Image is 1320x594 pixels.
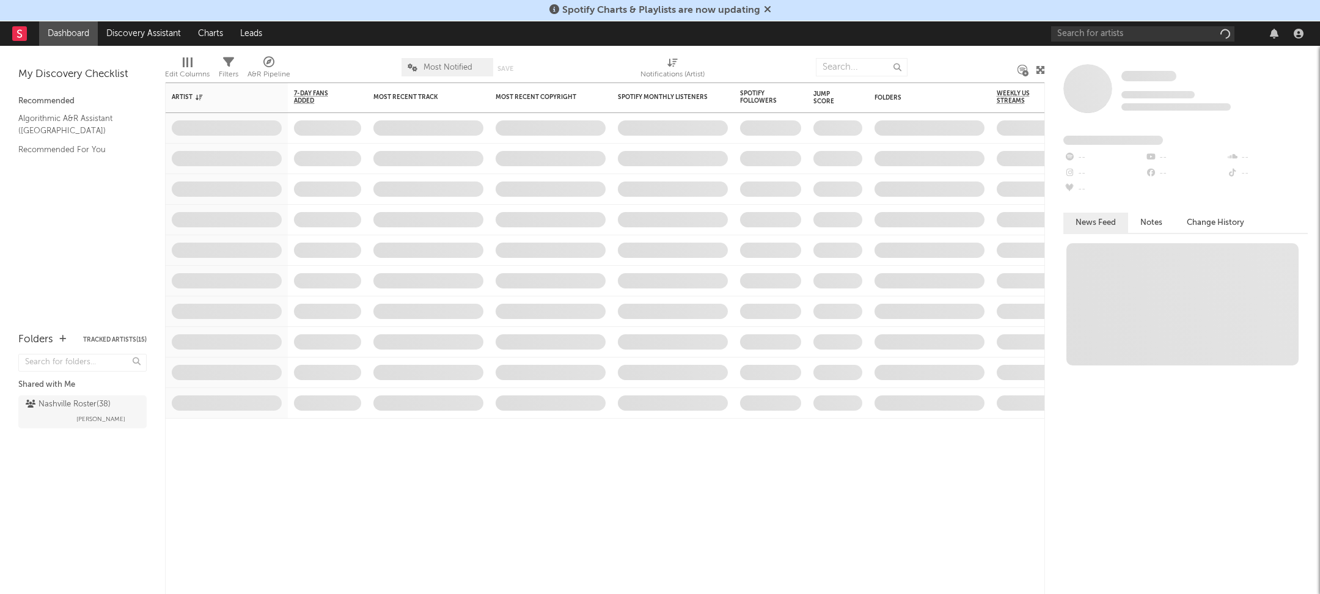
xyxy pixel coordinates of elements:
[813,90,844,105] div: Jump Score
[1128,213,1175,233] button: Notes
[1051,26,1234,42] input: Search for artists
[816,58,908,76] input: Search...
[18,354,147,372] input: Search for folders...
[740,90,783,105] div: Spotify Followers
[1145,166,1226,182] div: --
[1063,136,1163,145] span: Fans Added by Platform
[373,94,465,101] div: Most Recent Track
[1145,150,1226,166] div: --
[18,332,53,347] div: Folders
[497,65,513,72] button: Save
[18,143,134,156] a: Recommended For You
[165,52,210,87] div: Edit Columns
[1121,70,1176,82] a: Some Artist
[1063,166,1145,182] div: --
[76,412,125,427] span: [PERSON_NAME]
[1063,182,1145,197] div: --
[294,90,343,105] span: 7-Day Fans Added
[1063,213,1128,233] button: News Feed
[18,395,147,428] a: Nashville Roster(38)[PERSON_NAME]
[1175,213,1256,233] button: Change History
[640,52,705,87] div: Notifications (Artist)
[39,21,98,46] a: Dashboard
[219,52,238,87] div: Filters
[562,5,760,15] span: Spotify Charts & Playlists are now updating
[997,90,1039,105] span: Weekly US Streams
[18,378,147,392] div: Shared with Me
[1121,71,1176,81] span: Some Artist
[1226,150,1308,166] div: --
[18,94,147,109] div: Recommended
[1063,150,1145,166] div: --
[640,67,705,82] div: Notifications (Artist)
[189,21,232,46] a: Charts
[219,67,238,82] div: Filters
[165,67,210,82] div: Edit Columns
[18,67,147,82] div: My Discovery Checklist
[618,94,710,101] div: Spotify Monthly Listeners
[764,5,771,15] span: Dismiss
[1121,103,1231,111] span: 0 fans last week
[172,94,263,101] div: Artist
[232,21,271,46] a: Leads
[18,112,134,137] a: Algorithmic A&R Assistant ([GEOGRAPHIC_DATA])
[424,64,472,71] span: Most Notified
[26,397,111,412] div: Nashville Roster ( 38 )
[496,94,587,101] div: Most Recent Copyright
[1226,166,1308,182] div: --
[248,52,290,87] div: A&R Pipeline
[875,94,966,101] div: Folders
[83,337,147,343] button: Tracked Artists(15)
[248,67,290,82] div: A&R Pipeline
[98,21,189,46] a: Discovery Assistant
[1121,91,1195,98] span: Tracking Since: [DATE]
